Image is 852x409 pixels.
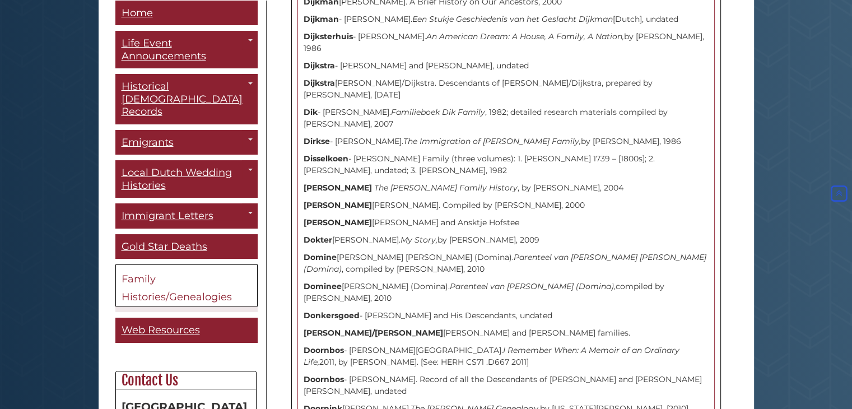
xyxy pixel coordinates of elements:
[304,345,679,367] i: I Remember When: A Memoir of an Ordinary Life,
[304,217,709,229] p: [PERSON_NAME] and Ansktje Hofstee
[401,235,437,245] i: My Story,
[304,13,709,25] p: - [PERSON_NAME]. [Dutch], undated
[304,328,443,338] strong: [PERSON_NAME]/[PERSON_NAME]
[304,31,353,41] strong: Dijksterhuis
[412,14,613,24] i: Een Stukje Geschiedenis van het Geslacht Dijkman
[828,188,849,198] a: Back to Top
[304,182,709,194] p: , by [PERSON_NAME], 2004
[304,235,332,245] strong: Dokter
[122,6,153,18] span: Home
[304,252,709,275] p: [PERSON_NAME] [PERSON_NAME] (Domina). , compiled by [PERSON_NAME], 2010
[304,60,709,72] p: - [PERSON_NAME] and [PERSON_NAME], undated
[403,136,581,146] i: The Immigration of [PERSON_NAME] Family,
[391,107,485,117] i: Familieboek Dik Family
[304,199,709,211] p: [PERSON_NAME]. Compiled by [PERSON_NAME], 2000
[115,318,258,343] a: Web Resources
[304,106,709,130] p: - [PERSON_NAME]. , 1982; detailed research materials compiled by [PERSON_NAME], 2007
[304,183,372,193] strong: [PERSON_NAME]
[304,107,318,117] strong: Dik
[426,31,624,41] i: An American Dream: A House, A Family, A Nation,
[122,80,243,118] span: Historical [DEMOGRAPHIC_DATA] Records
[304,77,709,101] p: [PERSON_NAME]/Dijkstra. Descendants of [PERSON_NAME]/Dijkstra, prepared by [PERSON_NAME], [DATE]
[122,210,213,222] span: Immigrant Letters
[115,234,258,259] a: Gold Star Deaths
[304,217,372,227] strong: [PERSON_NAME]
[304,136,709,147] p: - [PERSON_NAME]. by [PERSON_NAME], 1986
[304,374,709,397] p: - [PERSON_NAME]. Record of all the Descendants of [PERSON_NAME] and [PERSON_NAME] [PERSON_NAME], ...
[115,129,258,155] a: Emigrants
[304,153,709,176] p: - [PERSON_NAME] Family (three volumes): 1. [PERSON_NAME] 1739 – [1800s]; 2. [PERSON_NAME], undate...
[122,136,174,148] span: Emigrants
[304,136,330,146] strong: Dirkse
[304,78,335,88] strong: Dijkstra
[304,327,709,339] p: [PERSON_NAME] and [PERSON_NAME] families.
[115,160,258,198] a: Local Dutch Wedding Histories
[304,61,335,71] strong: Dijkstra
[304,281,709,304] p: [PERSON_NAME] (Domina). compiled by [PERSON_NAME], 2010
[115,203,258,229] a: Immigrant Letters
[304,154,348,164] strong: Disselkoen
[122,37,206,62] span: Life Event Announcements
[450,281,616,291] i: Parenteel van [PERSON_NAME] (Domina),
[304,252,337,262] strong: Domine
[115,31,258,68] a: Life Event Announcements
[304,31,709,54] p: - [PERSON_NAME]. by [PERSON_NAME], 1986
[304,14,339,24] strong: Dijkman
[115,264,258,306] a: Family Histories/Genealogies
[304,200,372,210] strong: [PERSON_NAME]
[304,374,344,384] strong: Doornbos
[304,345,344,355] strong: Doornbos
[122,240,207,252] span: Gold Star Deaths
[304,252,706,274] i: Parenteel van [PERSON_NAME] [PERSON_NAME] (Domina)
[115,74,258,124] a: Historical [DEMOGRAPHIC_DATA] Records
[122,273,232,303] span: Family Histories/Genealogies
[122,166,232,192] span: Local Dutch Wedding Histories
[304,310,709,322] p: - [PERSON_NAME] and His Descendants, undated
[304,234,709,246] p: [PERSON_NAME]. by [PERSON_NAME], 2009
[304,310,360,320] strong: Donkersgoed
[122,324,200,336] span: Web Resources
[116,371,256,389] h2: Contact Us
[304,281,342,291] strong: Dominee
[304,345,709,368] p: - [PERSON_NAME][GEOGRAPHIC_DATA]. 2011, by [PERSON_NAME]. [See: HERH CS71 .D667 2011]
[374,183,518,193] i: The [PERSON_NAME] Family History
